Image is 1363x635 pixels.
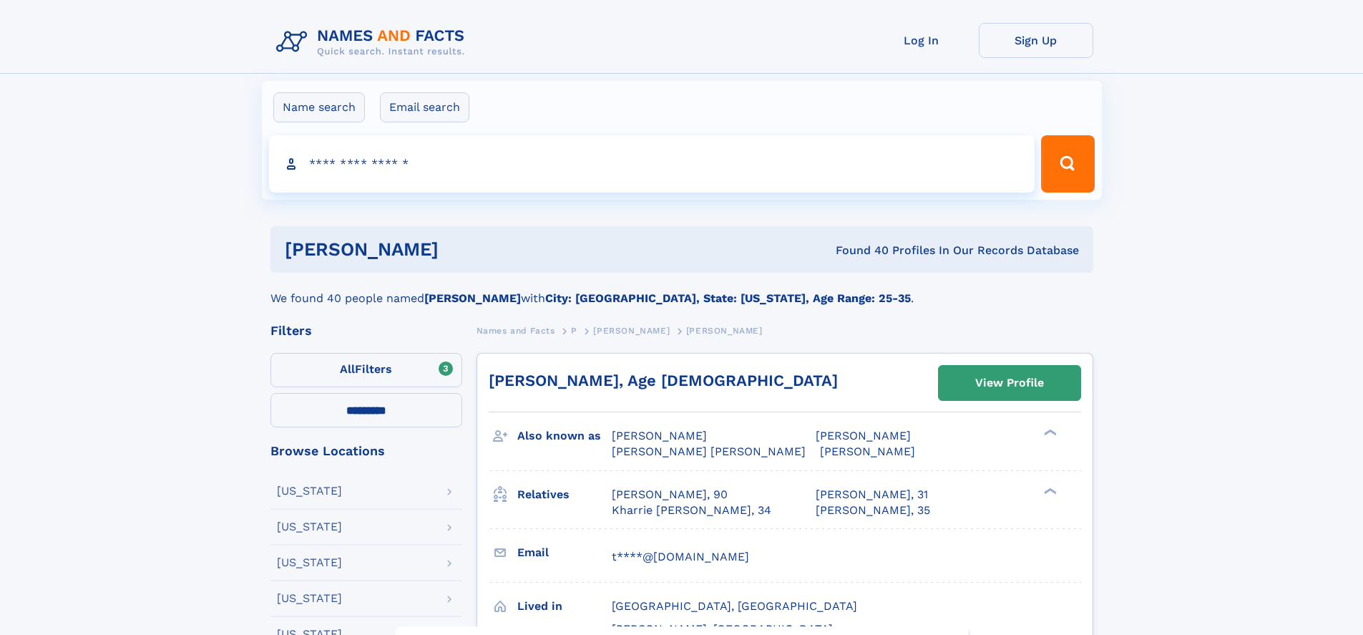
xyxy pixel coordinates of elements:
[517,594,612,619] h3: Lived in
[489,372,838,389] a: [PERSON_NAME], Age [DEMOGRAPHIC_DATA]
[424,291,521,305] b: [PERSON_NAME]
[571,326,577,336] span: P
[612,445,806,458] span: [PERSON_NAME] [PERSON_NAME]
[270,324,462,337] div: Filters
[477,321,555,339] a: Names and Facts
[270,273,1093,307] div: We found 40 people named with .
[612,599,857,613] span: [GEOGRAPHIC_DATA], [GEOGRAPHIC_DATA]
[545,291,911,305] b: City: [GEOGRAPHIC_DATA], State: [US_STATE], Age Range: 25-35
[820,445,915,458] span: [PERSON_NAME]
[340,362,355,376] span: All
[593,321,670,339] a: [PERSON_NAME]
[1040,486,1057,495] div: ❯
[612,503,771,518] a: Kharrie [PERSON_NAME], 34
[273,92,365,122] label: Name search
[269,135,1035,193] input: search input
[277,521,342,533] div: [US_STATE]
[277,557,342,568] div: [US_STATE]
[686,326,763,336] span: [PERSON_NAME]
[816,503,930,518] a: [PERSON_NAME], 35
[277,593,342,604] div: [US_STATE]
[270,353,462,387] label: Filters
[612,487,728,503] a: [PERSON_NAME], 90
[571,321,577,339] a: P
[517,541,612,565] h3: Email
[270,23,477,62] img: Logo Names and Facts
[277,485,342,497] div: [US_STATE]
[637,243,1079,258] div: Found 40 Profiles In Our Records Database
[979,23,1093,58] a: Sign Up
[285,241,637,258] h1: [PERSON_NAME]
[1041,135,1094,193] button: Search Button
[816,429,911,442] span: [PERSON_NAME]
[517,483,612,507] h3: Relatives
[975,367,1044,399] div: View Profile
[939,366,1080,400] a: View Profile
[380,92,469,122] label: Email search
[816,487,928,503] a: [PERSON_NAME], 31
[593,326,670,336] span: [PERSON_NAME]
[517,424,612,448] h3: Also known as
[1040,428,1057,437] div: ❯
[864,23,979,58] a: Log In
[612,429,707,442] span: [PERSON_NAME]
[270,445,462,457] div: Browse Locations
